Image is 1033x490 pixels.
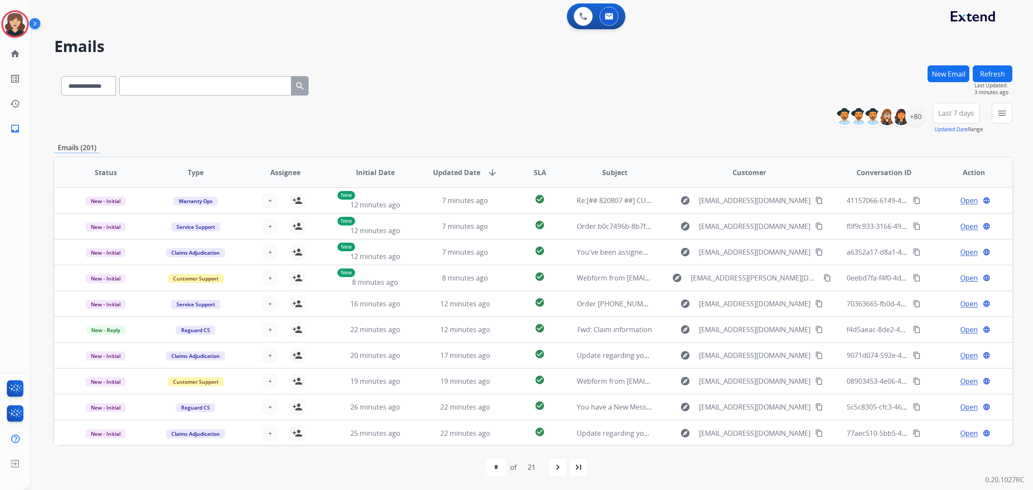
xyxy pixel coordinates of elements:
mat-icon: explore [680,247,690,257]
span: New - Initial [86,351,126,361]
span: New - Initial [86,403,126,412]
span: Fwd: Claim information [577,325,652,334]
h2: Emails [54,38,1012,55]
mat-icon: inbox [10,123,20,134]
mat-icon: navigate_next [553,462,563,472]
span: 12 minutes ago [440,325,490,334]
span: Order [PHONE_NUMBER] [577,299,658,308]
mat-icon: explore [680,299,690,309]
span: + [268,428,272,438]
button: + [261,295,278,312]
span: 20 minutes ago [350,351,400,360]
button: + [261,243,278,261]
p: New [337,243,355,251]
button: + [261,218,278,235]
span: Service Support [171,222,220,231]
mat-icon: list_alt [10,74,20,84]
mat-icon: explore [680,221,690,231]
span: [EMAIL_ADDRESS][PERSON_NAME][DOMAIN_NAME] [691,273,818,283]
button: + [261,269,278,287]
span: Open [960,273,978,283]
span: 8 minutes ago [442,273,488,283]
p: New [337,191,355,200]
mat-icon: check_circle [535,349,545,359]
span: 41157066-6149-4c49-9155-95662dfa23e6 [847,196,977,205]
mat-icon: check_circle [535,427,545,437]
span: 3 minutes ago [974,89,1012,96]
span: [EMAIL_ADDRESS][DOMAIN_NAME] [699,402,810,412]
mat-icon: menu [997,108,1007,118]
span: Reguard CS [176,326,215,335]
span: + [268,195,272,206]
span: + [268,324,272,335]
mat-icon: person_add [292,376,303,386]
p: Emails (201) [54,142,100,153]
mat-icon: home [10,49,20,59]
mat-icon: search [295,81,305,91]
button: Refresh [973,65,1012,82]
span: You have a New Message from BBB Serving [GEOGRAPHIC_DATA][US_STATE], Consumer Complaint #23730519 [577,402,932,412]
span: f4d5aeac-8de2-4ef7-b1ed-4685a8bd5b5c [847,325,978,334]
mat-icon: person_add [292,299,303,309]
span: [EMAIL_ADDRESS][DOMAIN_NAME] [699,195,810,206]
mat-icon: person_add [292,273,303,283]
span: 7 minutes ago [442,247,488,257]
span: Customer [733,167,766,178]
mat-icon: content_copy [913,197,921,204]
span: [EMAIL_ADDRESS][DOMAIN_NAME] [699,350,810,361]
button: Updated Date [934,126,968,133]
mat-icon: check_circle [535,297,545,308]
mat-icon: check_circle [535,246,545,256]
mat-icon: content_copy [913,326,921,333]
mat-icon: content_copy [913,300,921,308]
span: 8 minutes ago [352,277,398,287]
span: + [268,247,272,257]
span: 22 minutes ago [440,428,490,438]
span: 19 minutes ago [350,376,400,386]
span: 12 minutes ago [350,226,400,235]
mat-icon: content_copy [815,248,823,256]
mat-icon: explore [672,273,682,283]
span: f0f9c933-3166-4943-bd9d-c02b27e3dbd0 [847,222,978,231]
span: New - Initial [86,429,126,438]
span: 7 minutes ago [442,222,488,231]
span: New - Initial [86,222,126,231]
mat-icon: language [983,222,990,230]
span: 12 minutes ago [440,299,490,308]
mat-icon: check_circle [535,375,545,385]
span: [EMAIL_ADDRESS][DOMAIN_NAME] [699,428,810,438]
mat-icon: language [983,403,990,411]
span: SLA [534,167,546,178]
p: New [337,268,355,277]
span: Customer Support [168,274,224,283]
mat-icon: content_copy [913,403,921,411]
span: Last Updated: [974,82,1012,89]
mat-icon: content_copy [815,326,823,333]
mat-icon: content_copy [815,403,823,411]
button: + [261,192,278,209]
mat-icon: content_copy [815,197,823,204]
span: New - Initial [86,274,126,283]
span: New - Reply [86,326,125,335]
span: Range [934,126,983,133]
span: + [268,273,272,283]
button: + [261,321,278,338]
mat-icon: check_circle [535,401,545,411]
span: [EMAIL_ADDRESS][DOMAIN_NAME] [699,299,810,309]
span: Order b0c7496b-8b7f-42e8-9019-0afc10ab0e88 [577,222,728,231]
mat-icon: language [983,429,990,437]
button: Last 7 days [933,103,980,123]
span: Status [95,167,117,178]
span: You've been assigned a new service order: 3c4bf94a-589e-43df-b7bb-3ed6ebb05859 [577,247,848,257]
mat-icon: content_copy [913,377,921,385]
th: Action [922,157,1012,188]
mat-icon: person_add [292,324,303,335]
span: 26 minutes ago [350,402,400,412]
span: [EMAIL_ADDRESS][DOMAIN_NAME] [699,221,810,231]
mat-icon: person_add [292,402,303,412]
span: + [268,402,272,412]
span: 7 minutes ago [442,196,488,205]
span: Open [960,350,978,361]
button: + [261,373,278,390]
span: New - Initial [86,197,126,206]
